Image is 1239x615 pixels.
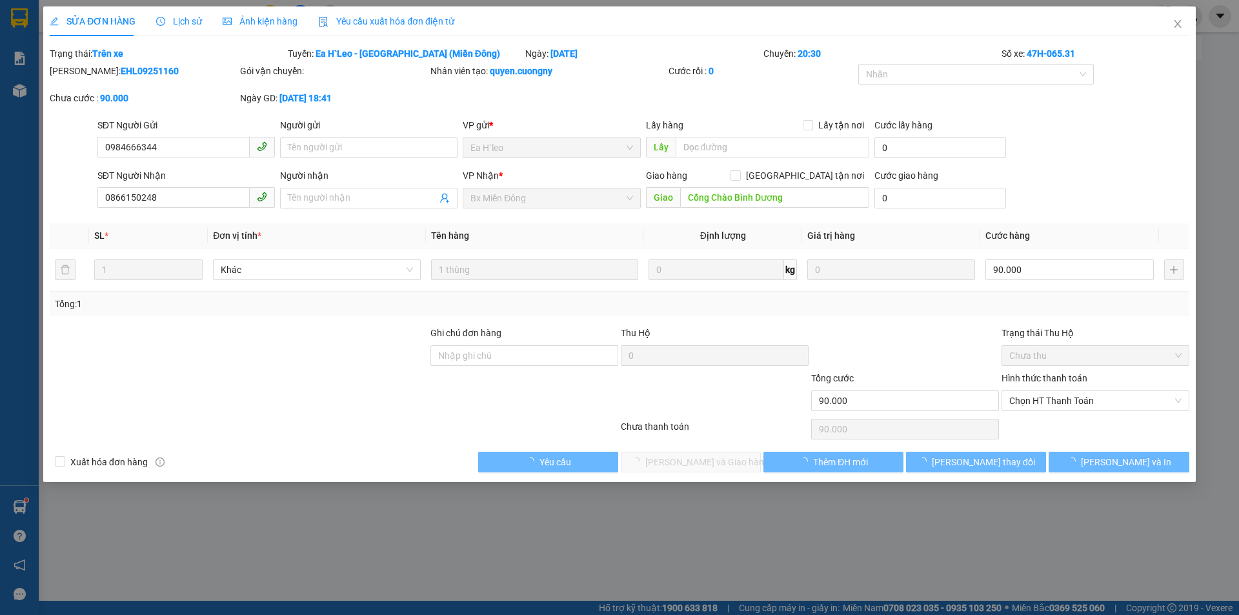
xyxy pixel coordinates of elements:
[55,297,478,311] div: Tổng: 1
[1000,46,1191,61] div: Số xe:
[1164,259,1184,280] button: plus
[430,328,501,338] label: Ghi chú đơn hàng
[121,66,179,76] b: EHL09251160
[257,192,267,202] span: phone
[50,16,136,26] span: SỬA ĐƠN HÀNG
[156,17,165,26] span: clock-circle
[646,120,683,130] span: Lấy hàng
[100,93,128,103] b: 90.000
[1081,455,1171,469] span: [PERSON_NAME] và In
[669,64,856,78] div: Cước rồi :
[918,457,932,466] span: loading
[1002,373,1087,383] label: Hình thức thanh toán
[156,16,202,26] span: Lịch sử
[257,141,267,152] span: phone
[223,16,297,26] span: Ảnh kiện hàng
[1027,48,1075,59] b: 47H-065.31
[813,118,869,132] span: Lấy tận nơi
[92,48,123,59] b: Trên xe
[478,452,618,472] button: Yêu cầu
[97,168,275,183] div: SĐT Người Nhận
[490,66,552,76] b: quyen.cuongny
[431,259,639,280] input: VD: Bàn, Ghế
[65,455,153,469] span: Xuất hóa đơn hàng
[287,46,525,61] div: Tuyến:
[316,48,500,59] b: Ea H`Leo - [GEOGRAPHIC_DATA] (Miền Đông)
[709,66,714,76] b: 0
[646,187,680,208] span: Giao
[1160,6,1196,43] button: Close
[539,455,571,469] span: Yêu cầu
[221,260,413,279] span: Khác
[811,373,854,383] span: Tổng cước
[318,17,328,27] img: icon
[280,168,458,183] div: Người nhận
[48,46,287,61] div: Trạng thái:
[440,193,450,203] span: user-add
[621,328,650,338] span: Thu Hộ
[50,17,59,26] span: edit
[762,46,1000,61] div: Chuyến:
[318,16,454,26] span: Yêu cầu xuất hóa đơn điện tử
[551,48,578,59] b: [DATE]
[741,168,869,183] span: [GEOGRAPHIC_DATA] tận nơi
[680,187,869,208] input: Dọc đường
[156,458,165,467] span: info-circle
[676,137,869,157] input: Dọc đường
[932,455,1035,469] span: [PERSON_NAME] thay đổi
[240,91,428,105] div: Ngày GD:
[223,17,232,26] span: picture
[906,452,1046,472] button: [PERSON_NAME] thay đổi
[471,138,633,157] span: Ea H`leo
[94,230,105,241] span: SL
[646,170,687,181] span: Giao hàng
[807,230,855,241] span: Giá trị hàng
[1173,19,1183,29] span: close
[619,419,810,442] div: Chưa thanh toán
[280,118,458,132] div: Người gửi
[646,137,676,157] span: Lấy
[430,64,666,78] div: Nhân viên tạo:
[50,91,237,105] div: Chưa cước :
[55,259,76,280] button: delete
[430,345,618,366] input: Ghi chú đơn hàng
[1009,346,1182,365] span: Chưa thu
[813,455,868,469] span: Thêm ĐH mới
[213,230,261,241] span: Đơn vị tính
[525,46,763,61] div: Ngày:
[463,118,641,132] div: VP gửi
[700,230,746,241] span: Định lượng
[807,259,975,280] input: 0
[621,452,761,472] button: [PERSON_NAME] và Giao hàng
[1067,457,1081,466] span: loading
[471,188,633,208] span: Bx Miền Đông
[279,93,332,103] b: [DATE] 18:41
[1049,452,1189,472] button: [PERSON_NAME] và In
[799,457,813,466] span: loading
[985,230,1030,241] span: Cước hàng
[874,137,1006,158] input: Cước lấy hàng
[874,188,1006,208] input: Cước giao hàng
[798,48,821,59] b: 20:30
[240,64,428,78] div: Gói vận chuyển:
[1002,326,1189,340] div: Trạng thái Thu Hộ
[431,230,469,241] span: Tên hàng
[874,170,938,181] label: Cước giao hàng
[763,452,903,472] button: Thêm ĐH mới
[50,64,237,78] div: [PERSON_NAME]:
[874,120,932,130] label: Cước lấy hàng
[784,259,797,280] span: kg
[525,457,539,466] span: loading
[97,118,275,132] div: SĐT Người Gửi
[463,170,499,181] span: VP Nhận
[1009,391,1182,410] span: Chọn HT Thanh Toán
